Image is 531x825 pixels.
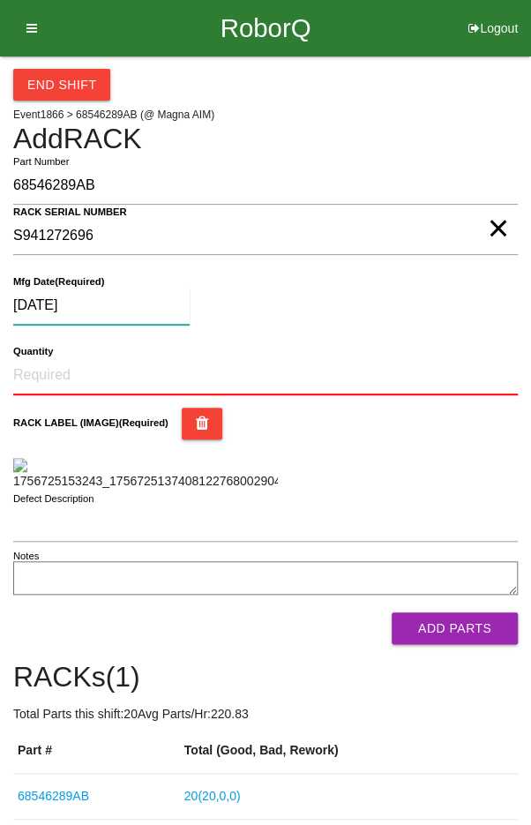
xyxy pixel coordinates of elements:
a: 68546289AB [18,789,89,803]
h4: RACKs ( 1 ) [13,662,518,693]
p: Total Parts this shift: 20 Avg Parts/Hr: 220.83 [13,705,518,724]
button: RACK LABEL (IMAGE)(Required) [182,408,223,439]
b: Quantity [13,346,53,357]
button: End Shift [13,69,110,101]
input: Pick a Date [13,287,190,325]
button: Add Parts [392,612,518,644]
span: Event 1866 > 68546289AB (@ Magna AIM) [13,109,214,121]
label: Part Number [13,154,69,169]
input: Required [13,167,518,205]
input: Required [13,356,518,395]
span: Clear Input [487,193,509,229]
th: Total (Good, Bad, Rework) [180,728,518,774]
label: Defect Description [13,491,94,506]
b: RACK SERIAL NUMBER [13,206,127,218]
b: Mfg Date (Required) [13,276,104,288]
img: 1756725153243_1756725137408122768002904443265.jpg [13,458,278,491]
th: Part # [13,728,180,774]
b: RACK LABEL (IMAGE) (Required) [13,417,168,428]
a: 20(20,0,0) [184,789,241,803]
label: Notes [13,549,39,564]
h4: Add RACK [13,124,518,154]
input: Required [13,217,518,255]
